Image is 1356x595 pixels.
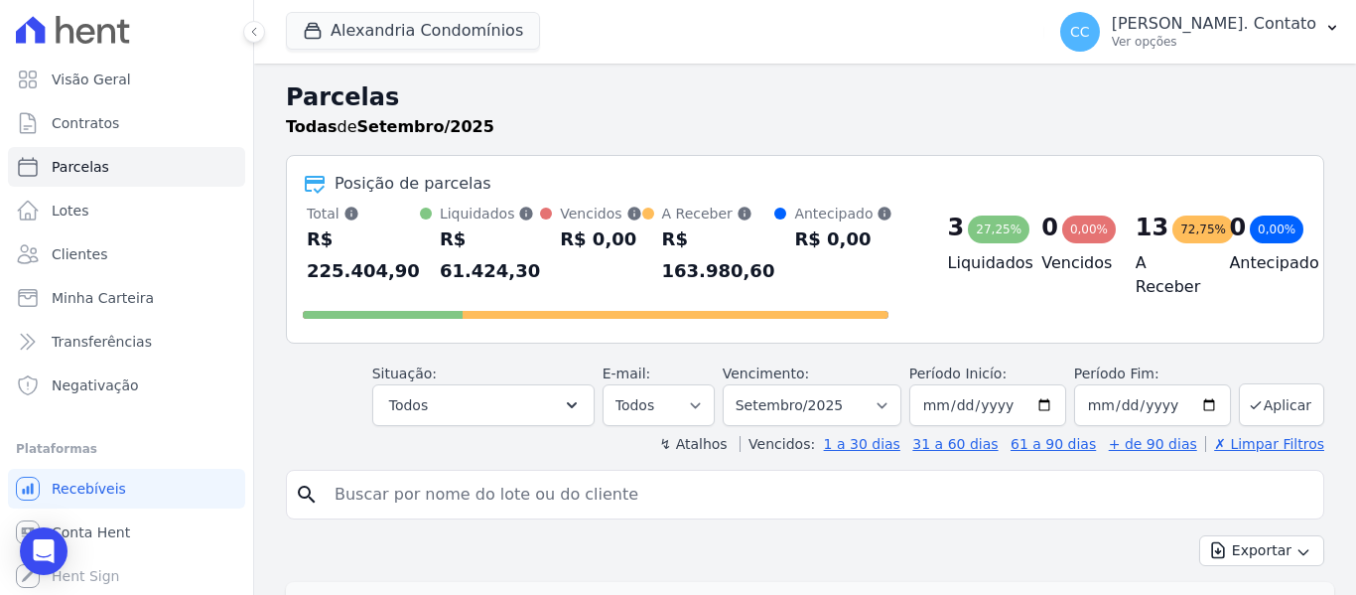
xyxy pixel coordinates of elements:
div: R$ 163.980,60 [662,223,775,287]
button: Exportar [1199,535,1324,566]
a: Visão Geral [8,60,245,99]
span: Conta Hent [52,522,130,542]
a: Parcelas [8,147,245,187]
button: CC [PERSON_NAME]. Contato Ver opções [1044,4,1356,60]
a: Minha Carteira [8,278,245,318]
span: Visão Geral [52,70,131,89]
span: Recebíveis [52,479,126,499]
span: CC [1070,25,1090,39]
div: 72,75% [1172,216,1234,243]
div: R$ 61.424,30 [440,223,540,287]
button: Todos [372,384,595,426]
div: Open Intercom Messenger [20,527,68,575]
a: 61 a 90 dias [1011,436,1096,452]
label: Situação: [372,366,437,381]
div: 0 [1229,212,1246,243]
span: Lotes [52,201,89,221]
p: [PERSON_NAME]. Contato [1112,14,1316,34]
input: Buscar por nome do lote ou do cliente [323,475,1315,515]
label: Período Inicío: [909,366,1007,381]
span: Negativação [52,375,139,395]
div: Antecipado [794,204,892,223]
div: Total [307,204,420,223]
label: Vencidos: [740,436,815,452]
h4: Liquidados [948,251,1011,275]
span: Clientes [52,244,107,264]
a: Negativação [8,366,245,405]
a: Lotes [8,191,245,230]
span: Parcelas [52,157,109,177]
div: R$ 0,00 [560,223,641,255]
a: Recebíveis [8,469,245,509]
p: de [286,115,494,139]
div: 0 [1041,212,1058,243]
label: ↯ Atalhos [659,436,727,452]
span: Transferências [52,332,152,352]
div: R$ 225.404,90 [307,223,420,287]
a: Contratos [8,103,245,143]
div: A Receber [662,204,775,223]
label: E-mail: [603,366,651,381]
div: 0,00% [1250,216,1303,243]
div: 13 [1136,212,1168,243]
h4: A Receber [1136,251,1198,299]
h2: Parcelas [286,79,1324,115]
div: Plataformas [16,437,237,461]
div: R$ 0,00 [794,223,892,255]
span: Minha Carteira [52,288,154,308]
label: Período Fim: [1074,364,1231,384]
a: 1 a 30 dias [824,436,900,452]
span: Todos [389,393,428,417]
p: Ver opções [1112,34,1316,50]
a: Clientes [8,234,245,274]
h4: Antecipado [1229,251,1291,275]
a: Conta Hent [8,513,245,552]
div: Posição de parcelas [335,172,491,196]
a: Transferências [8,322,245,362]
div: 3 [948,212,965,243]
a: ✗ Limpar Filtros [1205,436,1324,452]
a: 31 a 60 dias [912,436,998,452]
strong: Setembro/2025 [357,117,494,136]
div: Liquidados [440,204,540,223]
div: 27,25% [968,216,1029,243]
div: Vencidos [560,204,641,223]
span: Contratos [52,113,119,133]
strong: Todas [286,117,338,136]
button: Alexandria Condomínios [286,12,540,50]
i: search [295,483,319,507]
a: + de 90 dias [1109,436,1197,452]
div: 0,00% [1062,216,1116,243]
label: Vencimento: [723,366,809,381]
button: Aplicar [1239,383,1324,426]
h4: Vencidos [1041,251,1104,275]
